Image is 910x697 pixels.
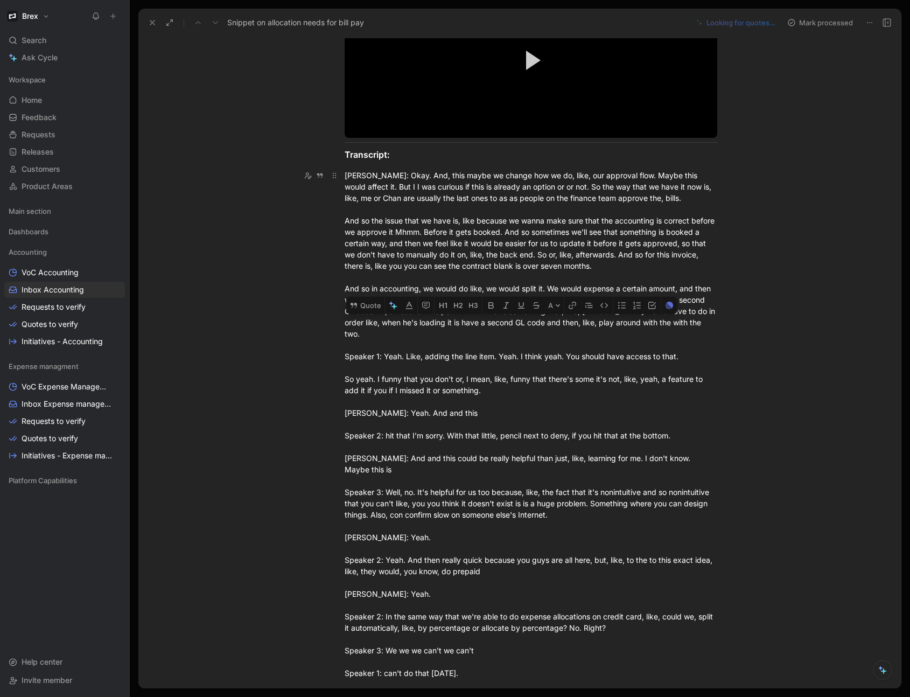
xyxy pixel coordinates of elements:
[4,358,125,374] div: Expense managment
[345,171,407,180] mark: [PERSON_NAME]
[691,15,780,30] button: Looking for quotes…
[4,472,125,492] div: Platform Capabilities
[22,416,86,427] span: Requests to verify
[4,654,125,670] div: Help center
[22,381,110,392] span: VoC Expense Management
[9,206,51,217] span: Main section
[4,396,125,412] a: Inbox Expense management
[782,15,858,30] button: Mark processed
[22,284,84,295] span: Inbox Accounting
[7,11,18,22] img: Brex
[345,533,407,542] mark: [PERSON_NAME]
[4,316,125,332] a: Quotes to verify
[22,147,54,157] span: Releases
[22,164,60,175] span: Customers
[4,32,125,48] div: Search
[4,299,125,315] a: Requests to verify
[345,646,381,655] mark: Speaker 3
[345,589,407,598] mark: [PERSON_NAME]
[4,72,125,88] div: Workspace
[345,555,381,564] mark: Speaker 2
[345,148,717,161] div: Transcript:
[4,448,125,464] a: Initiatives - Expense management
[22,34,46,47] span: Search
[22,336,103,347] span: Initiatives - Accounting
[345,668,380,678] mark: Speaker 1
[345,454,407,463] mark: [PERSON_NAME]
[9,475,77,486] span: Platform Capabilities
[227,16,364,29] span: Snippet on allocation needs for bill pay
[22,267,79,278] span: VoC Accounting
[345,408,407,417] mark: [PERSON_NAME]
[4,178,125,194] a: Product Areas
[4,224,125,243] div: Dashboards
[345,487,381,497] mark: Speaker 3
[4,413,125,429] a: Requests to verify
[345,352,380,361] mark: Speaker 1
[4,244,125,260] div: Accounting
[4,92,125,108] a: Home
[4,9,52,24] button: BrexBrex
[345,612,381,621] mark: Speaker 2
[4,109,125,126] a: Feedback
[4,144,125,160] a: Releases
[4,244,125,350] div: AccountingVoC AccountingInbox AccountingRequests to verifyQuotes to verifyInitiatives - Accounting
[4,430,125,447] a: Quotes to verify
[4,672,125,688] div: Invite member
[22,399,111,409] span: Inbox Expense management
[9,361,79,372] span: Expense managment
[4,203,125,219] div: Main section
[9,226,48,237] span: Dashboards
[22,95,42,106] span: Home
[4,472,125,489] div: Platform Capabilities
[22,450,113,461] span: Initiatives - Expense management
[4,50,125,66] a: Ask Cycle
[22,433,78,444] span: Quotes to verify
[22,302,86,312] span: Requests to verify
[4,224,125,240] div: Dashboards
[22,675,72,685] span: Invite member
[4,333,125,350] a: Initiatives - Accounting
[4,358,125,464] div: Expense managmentVoC Expense ManagementInbox Expense managementRequests to verifyQuotes to verify...
[4,161,125,177] a: Customers
[4,127,125,143] a: Requests
[22,129,55,140] span: Requests
[4,379,125,395] a: VoC Expense Management
[4,282,125,298] a: Inbox Accounting
[507,36,555,85] button: Play Video
[22,319,78,330] span: Quotes to verify
[9,247,47,257] span: Accounting
[9,74,46,85] span: Workspace
[4,264,125,281] a: VoC Accounting
[22,657,62,666] span: Help center
[4,203,125,222] div: Main section
[22,112,57,123] span: Feedback
[22,51,58,64] span: Ask Cycle
[345,431,381,440] mark: Speaker 2
[22,181,73,192] span: Product Areas
[22,11,38,21] h1: Brex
